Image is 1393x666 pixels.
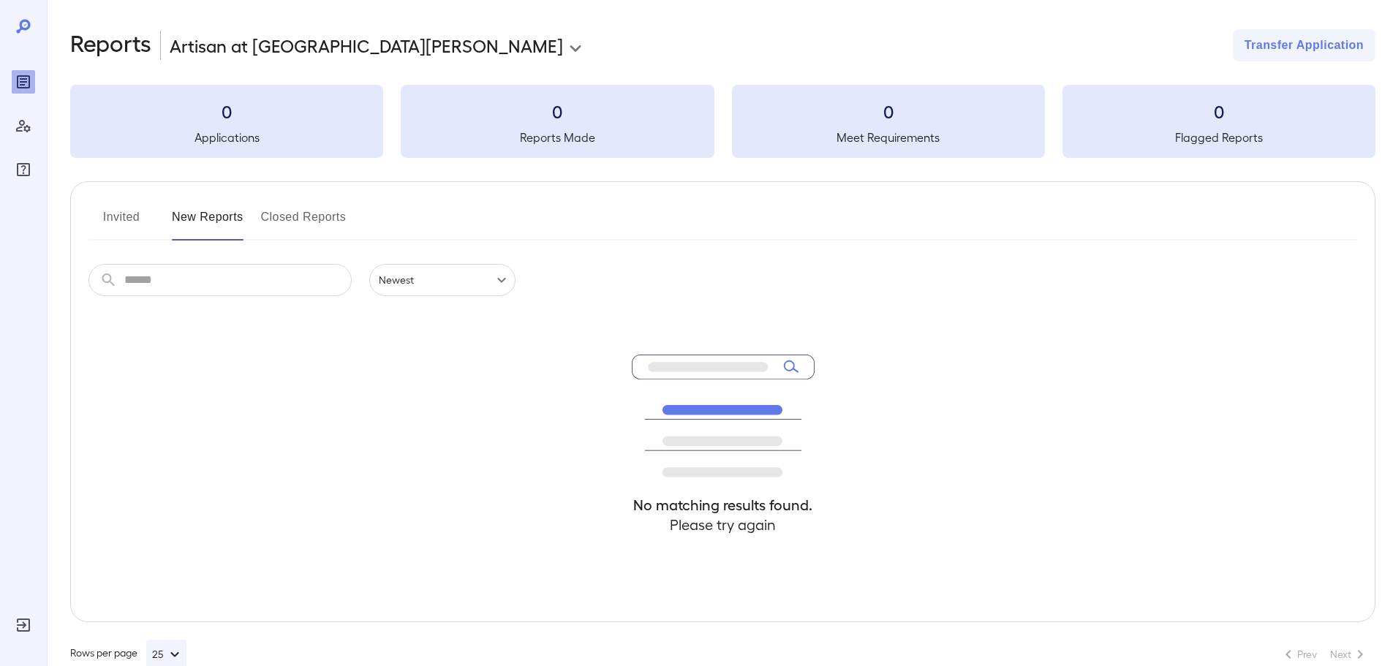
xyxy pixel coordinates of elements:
[401,129,714,146] h5: Reports Made
[369,264,516,296] div: Newest
[1062,99,1375,123] h3: 0
[12,114,35,137] div: Manage Users
[70,29,151,61] h2: Reports
[632,515,815,534] h4: Please try again
[732,99,1045,123] h3: 0
[1062,129,1375,146] h5: Flagged Reports
[632,495,815,515] h4: No matching results found.
[70,129,383,146] h5: Applications
[12,613,35,637] div: Log Out
[70,85,1375,158] summary: 0Applications0Reports Made0Meet Requirements0Flagged Reports
[12,70,35,94] div: Reports
[401,99,714,123] h3: 0
[170,34,563,57] p: Artisan at [GEOGRAPHIC_DATA][PERSON_NAME]
[70,99,383,123] h3: 0
[732,129,1045,146] h5: Meet Requirements
[261,205,347,241] button: Closed Reports
[88,205,154,241] button: Invited
[172,205,244,241] button: New Reports
[12,158,35,181] div: FAQ
[1233,29,1375,61] button: Transfer Application
[1273,643,1375,666] nav: pagination navigation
